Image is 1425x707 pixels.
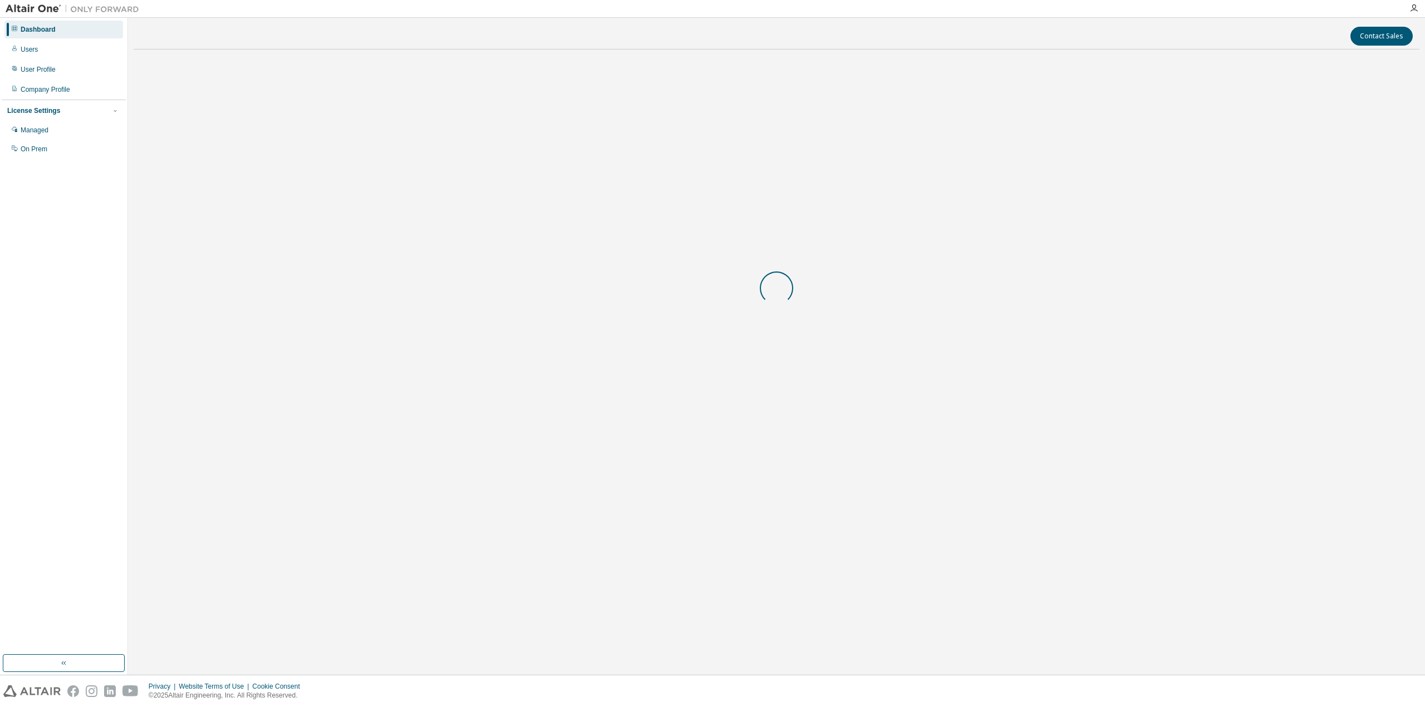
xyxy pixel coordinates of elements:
div: Website Terms of Use [179,682,252,691]
div: Privacy [149,682,179,691]
div: Managed [21,126,48,135]
div: Users [21,45,38,54]
div: On Prem [21,145,47,154]
div: User Profile [21,65,56,74]
img: Altair One [6,3,145,14]
div: License Settings [7,106,60,115]
div: Dashboard [21,25,56,34]
img: linkedin.svg [104,685,116,697]
img: altair_logo.svg [3,685,61,697]
img: youtube.svg [122,685,139,697]
div: Cookie Consent [252,682,306,691]
div: Company Profile [21,85,70,94]
img: instagram.svg [86,685,97,697]
p: © 2025 Altair Engineering, Inc. All Rights Reserved. [149,691,307,700]
img: facebook.svg [67,685,79,697]
button: Contact Sales [1350,27,1413,46]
